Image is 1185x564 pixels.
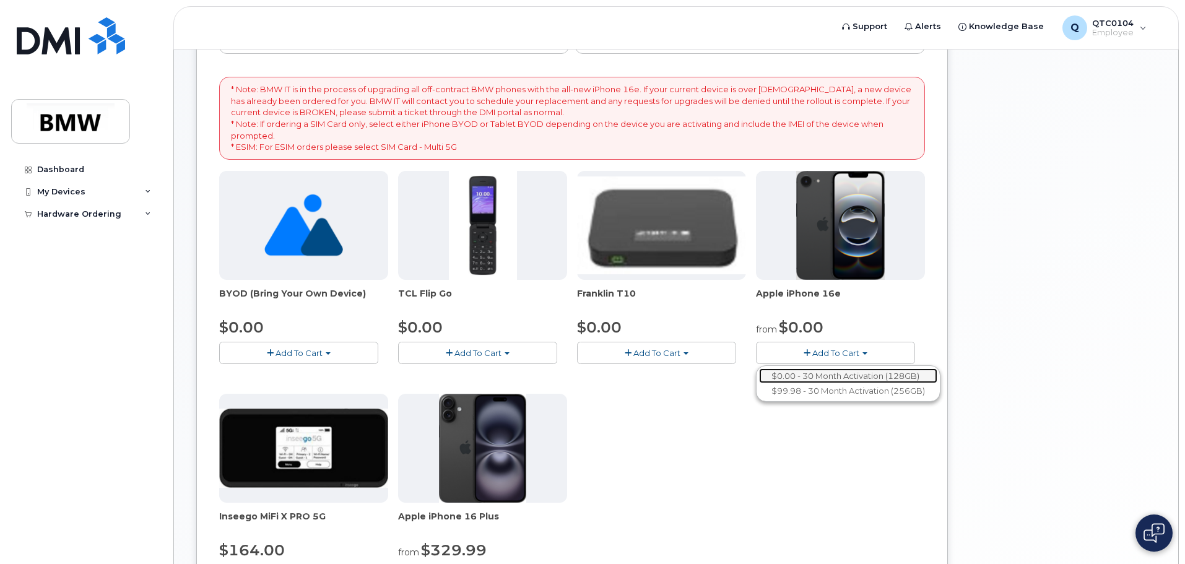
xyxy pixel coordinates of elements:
a: Knowledge Base [950,14,1053,39]
button: Add To Cart [756,342,915,363]
small: from [756,324,777,335]
img: iphone16e.png [796,171,885,280]
img: iphone_16_plus.png [439,394,526,503]
div: BYOD (Bring Your Own Device) [219,287,388,312]
span: Knowledge Base [969,20,1044,33]
span: $0.00 [577,318,622,336]
img: no_image_found-2caef05468ed5679b831cfe6fc140e25e0c280774317ffc20a367ab7fd17291e.png [264,171,343,280]
span: Employee [1092,28,1134,38]
span: Add To Cart [276,348,323,358]
div: Franklin T10 [577,287,746,312]
span: $0.00 [398,318,443,336]
button: Add To Cart [219,342,378,363]
span: $329.99 [421,541,487,559]
img: cut_small_inseego_5G.jpg [219,409,388,488]
button: Add To Cart [398,342,557,363]
span: Support [853,20,887,33]
small: from [398,547,419,558]
a: $99.98 - 30 Month Activation (256GB) [759,383,937,399]
span: $0.00 [779,318,823,336]
span: Add To Cart [633,348,680,358]
div: TCL Flip Go [398,287,567,312]
div: QTC0104 [1054,15,1155,40]
span: $0.00 [219,318,264,336]
span: Add To Cart [454,348,501,358]
span: QTC0104 [1092,18,1134,28]
button: Add To Cart [577,342,736,363]
p: * Note: BMW IT is in the process of upgrading all off-contract BMW phones with the all-new iPhone... [231,84,913,152]
span: Q [1070,20,1079,35]
a: Support [833,14,896,39]
a: Alerts [896,14,950,39]
div: Inseego MiFi X PRO 5G [219,510,388,535]
span: Add To Cart [812,348,859,358]
img: Open chat [1144,523,1165,543]
span: Alerts [915,20,941,33]
img: t10.jpg [577,176,746,274]
div: Apple iPhone 16e [756,287,925,312]
img: TCL_FLIP_MODE.jpg [449,171,517,280]
div: Apple iPhone 16 Plus [398,510,567,535]
span: $164.00 [219,541,285,559]
a: $0.00 - 30 Month Activation (128GB) [759,368,937,384]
